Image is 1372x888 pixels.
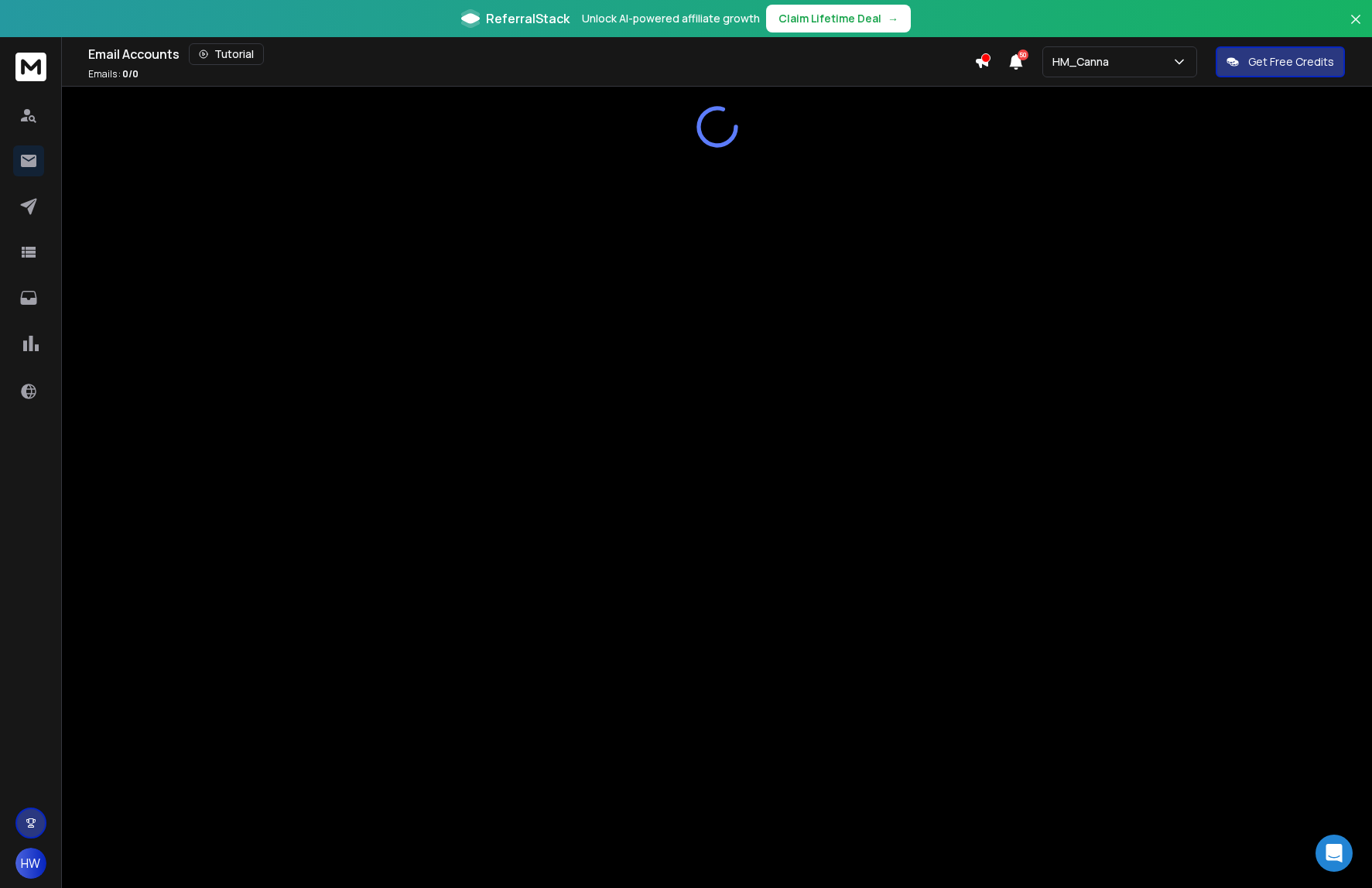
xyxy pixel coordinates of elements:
button: HW [15,848,46,879]
p: HM_Canna [1052,54,1115,70]
button: Get Free Credits [1216,46,1345,77]
span: ReferralStack [486,9,570,28]
button: Claim Lifetime Deal→ [766,5,911,32]
button: Tutorial [189,43,264,65]
div: Open Intercom Messenger [1316,835,1353,872]
div: Email Accounts [88,43,974,65]
p: Emails : [88,68,139,80]
p: Unlock AI-powered affiliate growth [582,11,760,26]
button: Close banner [1346,9,1366,46]
p: Get Free Credits [1248,54,1334,70]
span: → [888,11,898,26]
span: 50 [1018,50,1028,60]
span: 0 / 0 [122,67,139,80]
